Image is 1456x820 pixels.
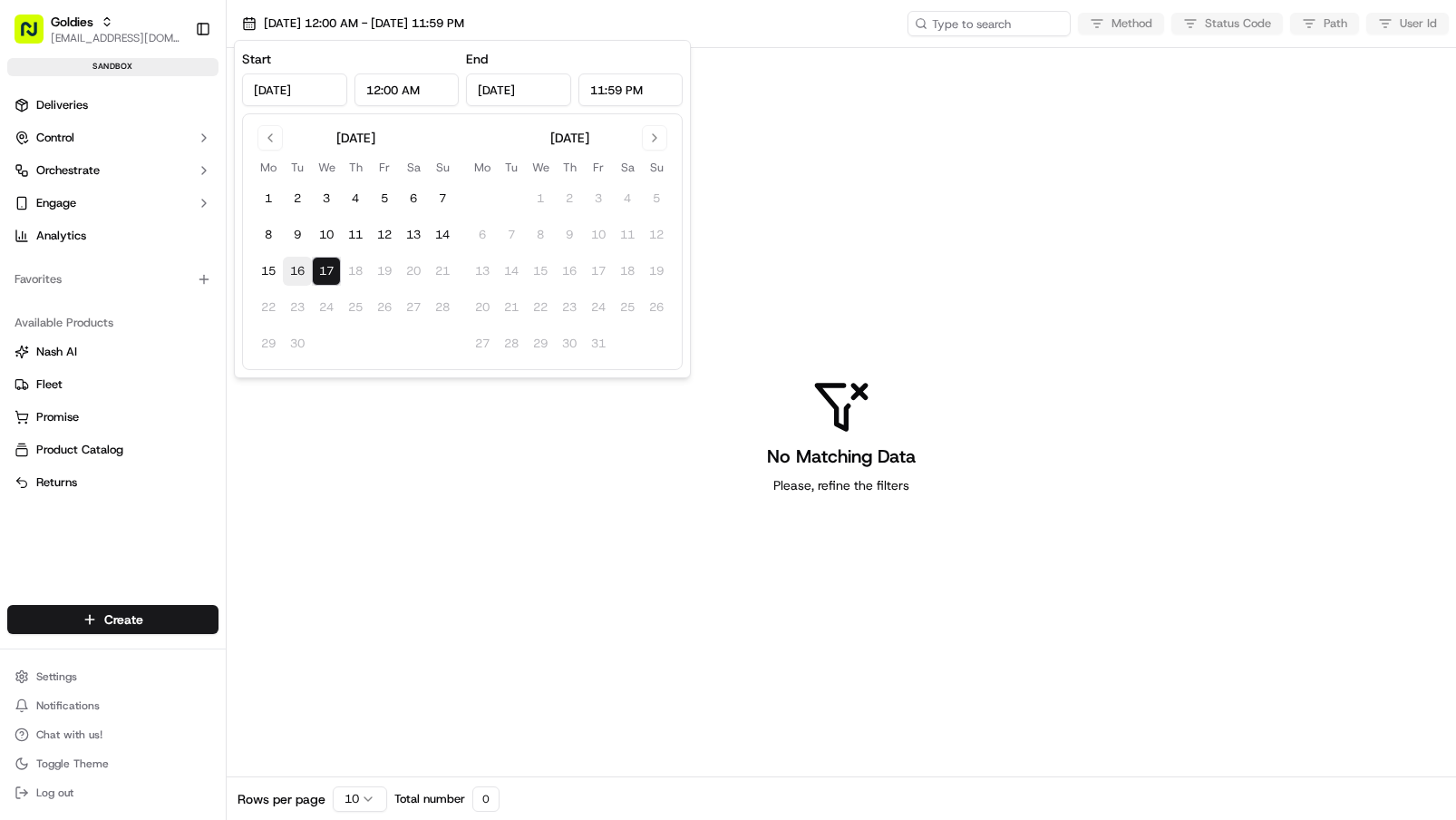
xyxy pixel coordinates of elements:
[550,129,589,147] div: [DATE]
[399,158,428,177] th: Saturday
[160,281,198,296] span: [DATE]
[341,184,370,213] button: 4
[242,51,271,67] label: Start
[7,403,218,432] button: Promise
[283,220,312,249] button: 9
[312,158,341,177] th: Wednesday
[7,91,218,120] a: Deliveries
[11,398,146,431] a: 📗Knowledge Base
[308,179,330,200] button: Start new chat
[341,158,370,177] th: Thursday
[56,281,147,296] span: [PERSON_NAME]
[51,13,93,31] button: Goldies
[428,158,457,177] th: Sunday
[773,476,909,494] span: Please, refine the filters
[15,409,211,425] a: Promise
[7,156,218,185] button: Orchestrate
[264,15,464,32] span: [DATE] 12:00 AM - [DATE] 11:59 PM
[128,449,219,464] a: Powered byPylon
[283,257,312,286] button: 16
[56,330,147,345] span: [PERSON_NAME]
[642,158,671,177] th: Sunday
[18,264,47,293] img: Junifar Hidayat
[472,786,500,812] div: 0
[7,123,218,152] button: Control
[238,790,325,808] span: Rows per page
[36,786,73,800] span: Log out
[18,73,330,102] p: Welcome 👋
[7,265,218,294] div: Favorites
[7,7,188,51] button: Goldies[EMAIL_ADDRESS][DOMAIN_NAME]
[82,191,249,206] div: We're available if you need us!
[36,376,63,393] span: Fleet
[36,474,77,491] span: Returns
[468,158,497,177] th: Monday
[36,130,74,146] span: Control
[584,158,613,177] th: Friday
[242,73,347,106] input: Date
[7,370,218,399] button: Fleet
[150,281,157,296] span: •
[354,73,460,106] input: Time
[399,220,428,249] button: 13
[18,313,47,342] img: Masood Aslam
[18,236,121,250] div: Past conversations
[36,442,123,458] span: Product Catalog
[7,664,218,689] button: Settings
[36,97,88,113] span: Deliveries
[15,376,211,393] a: Fleet
[254,184,283,213] button: 1
[36,331,51,346] img: 1736555255976-a54dd68f-1ca7-489b-9aae-adbdc363a1c4
[153,407,168,422] div: 💻
[7,221,218,250] a: Analytics
[336,129,375,147] div: [DATE]
[47,117,326,136] input: Got a question? Start typing here...
[254,220,283,249] button: 8
[7,693,218,718] button: Notifications
[7,189,218,218] button: Engage
[466,73,571,106] input: Date
[312,257,341,286] button: 17
[146,398,298,431] a: 💻API Documentation
[36,344,77,360] span: Nash AI
[497,158,526,177] th: Tuesday
[15,344,211,360] a: Nash AI
[51,31,180,45] button: [EMAIL_ADDRESS][DOMAIN_NAME]
[18,407,33,422] div: 📗
[642,125,667,151] button: Go to next month
[7,435,218,464] button: Product Catalog
[428,184,457,213] button: 7
[36,195,76,211] span: Engage
[38,173,71,206] img: 4281594248423_2fcf9dad9f2a874258b8_72.png
[82,173,297,191] div: Start new chat
[171,405,291,424] span: API Documentation
[312,220,341,249] button: 10
[234,11,472,36] button: [DATE] 12:00 AM - [DATE] 11:59 PM
[767,444,916,469] h3: No Matching Data
[36,698,100,713] span: Notifications
[254,158,283,177] th: Monday
[36,727,102,742] span: Chat with us!
[7,308,218,337] div: Available Products
[613,158,642,177] th: Saturday
[7,605,218,634] button: Create
[312,184,341,213] button: 3
[428,220,457,249] button: 14
[257,125,283,151] button: Go to previous month
[370,220,399,249] button: 12
[15,474,211,491] a: Returns
[908,11,1071,36] input: Type to search
[104,610,143,629] span: Create
[36,405,139,424] span: Knowledge Base
[466,51,488,67] label: End
[281,232,330,254] button: See all
[526,158,555,177] th: Wednesday
[160,330,198,345] span: [DATE]
[18,173,51,206] img: 1736555255976-a54dd68f-1ca7-489b-9aae-adbdc363a1c4
[7,337,218,366] button: Nash AI
[36,669,77,684] span: Settings
[18,18,54,54] img: Nash
[36,162,100,179] span: Orchestrate
[150,330,157,345] span: •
